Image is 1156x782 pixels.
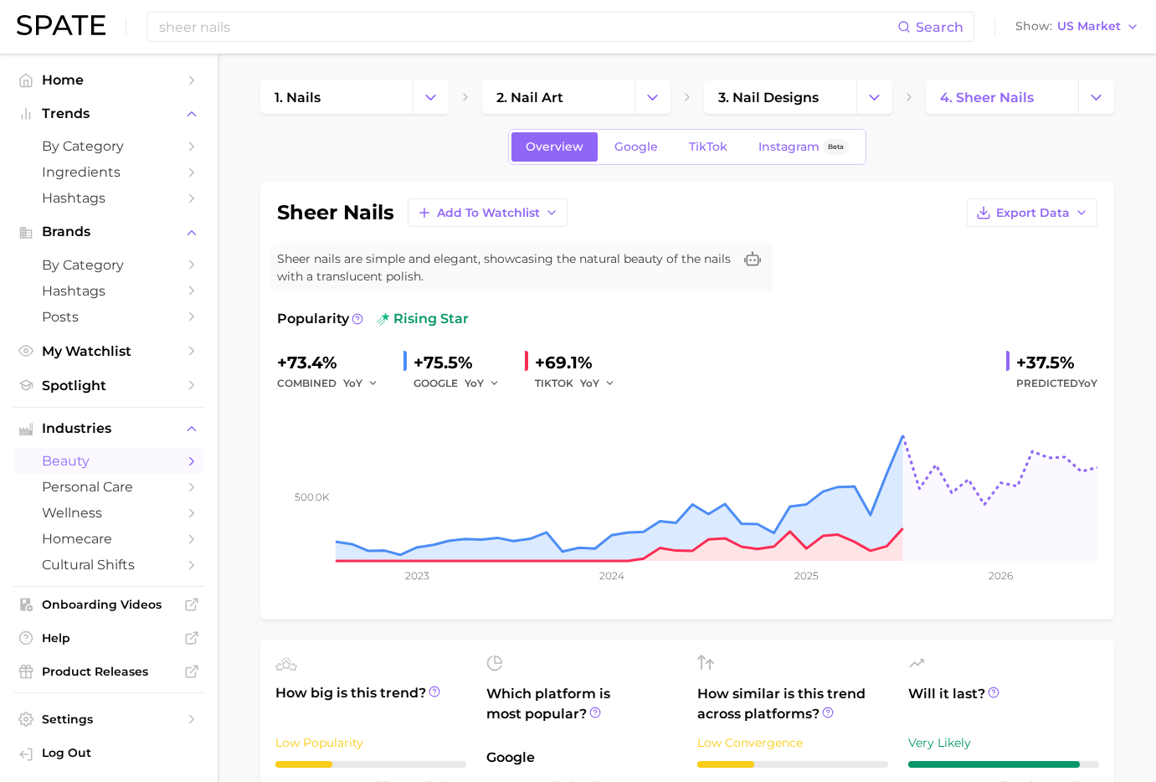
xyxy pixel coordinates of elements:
[13,159,204,185] a: Ingredients
[697,761,888,768] div: 3 / 10
[13,474,204,500] a: personal care
[13,552,204,578] a: cultural shifts
[13,252,204,278] a: by Category
[13,278,204,304] a: Hashtags
[1057,22,1121,31] span: US Market
[414,349,511,376] div: +75.5%
[13,338,204,364] a: My Watchlist
[42,531,176,547] span: homecare
[465,373,501,394] button: YoY
[275,733,466,753] div: Low Popularity
[916,19,963,35] span: Search
[1011,16,1143,38] button: ShowUS Market
[277,250,732,286] span: Sheer nails are simple and elegant, showcasing the natural beauty of the nails with a translucent...
[13,373,204,399] a: Spotlight
[496,90,563,105] span: 2. nail art
[42,557,176,573] span: cultural shifts
[13,304,204,330] a: Posts
[13,185,204,211] a: Hashtags
[1078,80,1114,114] button: Change Category
[275,90,321,105] span: 1. nails
[42,378,176,394] span: Spotlight
[13,133,204,159] a: by Category
[675,132,742,162] a: TikTok
[996,206,1070,220] span: Export Data
[718,90,819,105] span: 3. nail designs
[828,140,844,154] span: Beta
[1015,22,1052,31] span: Show
[486,684,677,739] span: Which platform is most popular?
[599,569,624,582] tspan: 2024
[42,479,176,495] span: personal care
[437,206,540,220] span: Add to Watchlist
[42,224,176,239] span: Brands
[13,101,204,126] button: Trends
[42,597,176,612] span: Onboarding Videos
[42,257,176,273] span: by Category
[13,416,204,441] button: Industries
[413,80,449,114] button: Change Category
[42,712,176,727] span: Settings
[13,659,204,684] a: Product Releases
[277,203,394,223] h1: sheer nails
[697,733,888,753] div: Low Convergence
[486,748,677,768] span: Google
[744,132,863,162] a: InstagramBeta
[13,592,204,617] a: Onboarding Videos
[13,526,204,552] a: homecare
[42,421,176,436] span: Industries
[42,453,176,469] span: beauty
[535,373,627,394] div: TIKTOK
[275,683,466,724] span: How big is this trend?
[511,132,598,162] a: Overview
[260,80,413,114] a: 1. nails
[404,569,429,582] tspan: 2023
[1016,373,1097,394] span: Predicted
[42,505,176,521] span: wellness
[794,569,819,582] tspan: 2025
[42,106,176,121] span: Trends
[42,745,191,760] span: Log Out
[856,80,892,114] button: Change Category
[42,343,176,359] span: My Watchlist
[13,740,204,769] a: Log out. Currently logged in with e-mail alexandraoh@dashingdiva.com.
[13,67,204,93] a: Home
[482,80,635,114] a: 2. nail art
[600,132,672,162] a: Google
[697,684,888,724] span: How similar is this trend across platforms?
[42,630,176,646] span: Help
[614,140,658,154] span: Google
[42,138,176,154] span: by Category
[13,219,204,244] button: Brands
[42,164,176,180] span: Ingredients
[908,733,1099,753] div: Very Likely
[275,761,466,768] div: 3 / 10
[42,72,176,88] span: Home
[758,140,819,154] span: Instagram
[277,309,349,329] span: Popularity
[465,376,484,390] span: YoY
[42,664,176,679] span: Product Releases
[42,283,176,299] span: Hashtags
[42,190,176,206] span: Hashtags
[580,373,616,394] button: YoY
[343,376,362,390] span: YoY
[343,373,379,394] button: YoY
[926,80,1078,114] a: 4. sheer nails
[535,349,627,376] div: +69.1%
[1016,349,1097,376] div: +37.5%
[408,198,568,227] button: Add to Watchlist
[967,198,1097,227] button: Export Data
[277,349,390,376] div: +73.4%
[157,13,897,41] input: Search here for a brand, industry, or ingredient
[1078,377,1097,389] span: YoY
[414,373,511,394] div: GOOGLE
[635,80,670,114] button: Change Category
[908,761,1099,768] div: 9 / 10
[377,309,469,329] span: rising star
[17,15,105,35] img: SPATE
[940,90,1034,105] span: 4. sheer nails
[13,707,204,732] a: Settings
[580,376,599,390] span: YoY
[526,140,583,154] span: Overview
